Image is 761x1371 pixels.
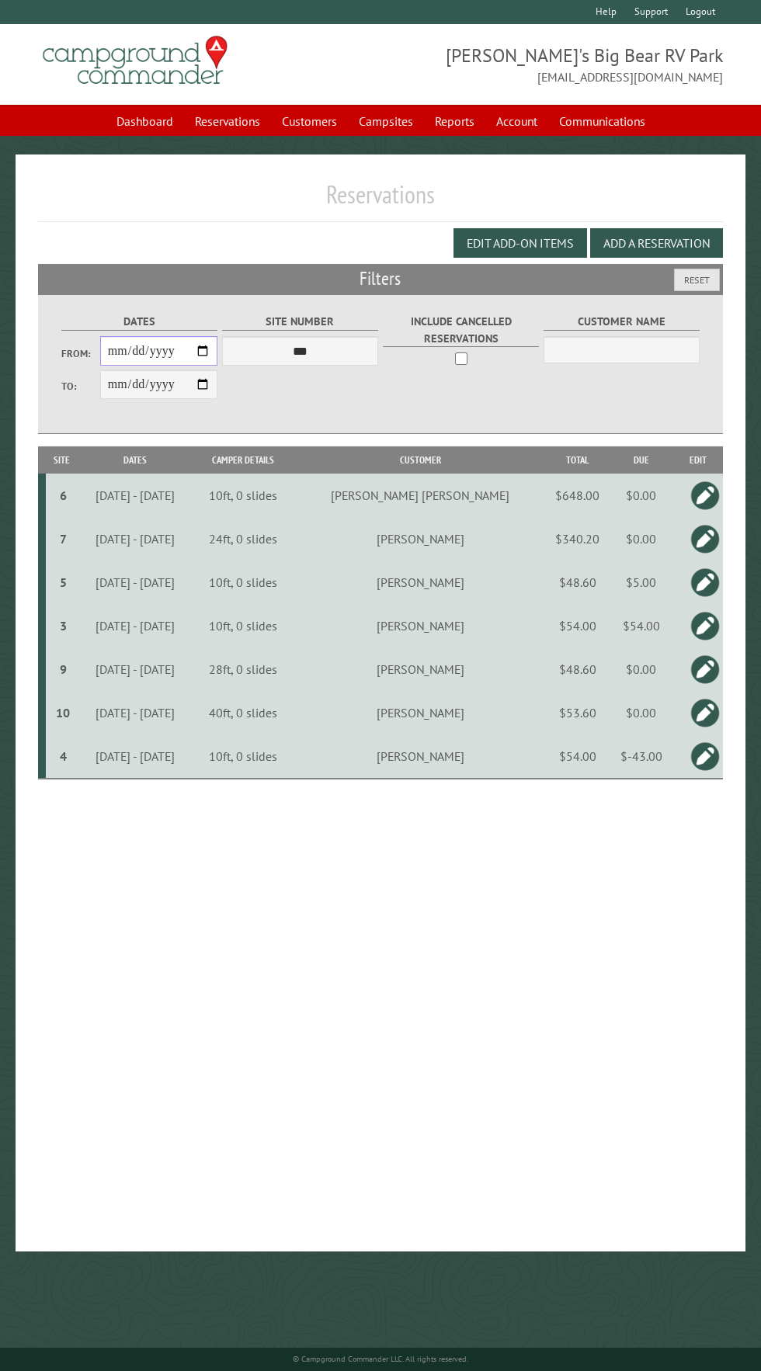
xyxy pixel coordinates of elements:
div: [DATE] - [DATE] [79,488,190,503]
div: 5 [52,574,75,590]
td: 10ft, 0 slides [193,604,294,647]
th: Edit [673,446,723,474]
label: Customer Name [544,313,700,331]
td: [PERSON_NAME] [294,734,547,779]
td: $48.60 [547,561,609,604]
label: To: [61,379,100,394]
td: $48.60 [547,647,609,691]
a: Reservations [186,106,269,136]
td: [PERSON_NAME] [294,647,547,691]
small: © Campground Commander LLC. All rights reserved. [293,1354,468,1364]
button: Reset [674,269,720,291]
td: $0.00 [609,517,673,561]
th: Site [46,446,77,474]
td: 10ft, 0 slides [193,474,294,517]
td: 28ft, 0 slides [193,647,294,691]
td: $54.00 [609,604,673,647]
a: Account [487,106,547,136]
th: Dates [77,446,193,474]
div: [DATE] - [DATE] [79,574,190,590]
div: 9 [52,661,75,677]
a: Communications [550,106,655,136]
th: Customer [294,446,547,474]
td: $0.00 [609,691,673,734]
div: [DATE] - [DATE] [79,531,190,547]
td: [PERSON_NAME] [294,691,547,734]
td: $340.20 [547,517,609,561]
div: 3 [52,618,75,633]
td: $0.00 [609,474,673,517]
label: Include Cancelled Reservations [383,313,539,347]
div: 10 [52,705,75,720]
button: Edit Add-on Items [453,228,587,258]
a: Dashboard [107,106,182,136]
div: [DATE] - [DATE] [79,661,190,677]
label: Dates [61,313,217,331]
td: 40ft, 0 slides [193,691,294,734]
td: $648.00 [547,474,609,517]
img: Campground Commander [38,30,232,91]
td: [PERSON_NAME] [294,561,547,604]
td: $0.00 [609,647,673,691]
h2: Filters [38,264,723,293]
td: [PERSON_NAME] [294,604,547,647]
a: Customers [273,106,346,136]
h1: Reservations [38,179,723,222]
td: $53.60 [547,691,609,734]
td: $-43.00 [609,734,673,779]
a: Campsites [349,106,422,136]
label: Site Number [222,313,378,331]
div: 7 [52,531,75,547]
label: From: [61,346,100,361]
td: [PERSON_NAME] [294,517,547,561]
button: Add a Reservation [590,228,723,258]
td: $54.00 [547,604,609,647]
td: 24ft, 0 slides [193,517,294,561]
td: 10ft, 0 slides [193,734,294,779]
span: [PERSON_NAME]'s Big Bear RV Park [EMAIL_ADDRESS][DOMAIN_NAME] [380,43,723,86]
td: [PERSON_NAME] [PERSON_NAME] [294,474,547,517]
th: Total [547,446,609,474]
div: [DATE] - [DATE] [79,618,190,633]
div: [DATE] - [DATE] [79,705,190,720]
th: Camper Details [193,446,294,474]
div: 4 [52,748,75,764]
div: [DATE] - [DATE] [79,748,190,764]
div: 6 [52,488,75,503]
td: $54.00 [547,734,609,779]
th: Due [609,446,673,474]
td: $5.00 [609,561,673,604]
a: Reports [426,106,484,136]
td: 10ft, 0 slides [193,561,294,604]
